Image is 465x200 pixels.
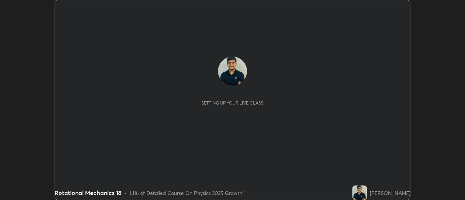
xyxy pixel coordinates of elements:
[370,189,411,197] div: [PERSON_NAME]
[218,57,247,86] img: 4d1cdec29fc44fb582a57a96c8f13205.jpg
[124,189,127,197] div: •
[130,189,246,197] div: L116 of Detailed Course On Physics 2025 Growth 1
[352,185,367,200] img: 4d1cdec29fc44fb582a57a96c8f13205.jpg
[201,100,263,106] div: Setting up your live class
[54,188,121,197] div: Rotational Mechanics 18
